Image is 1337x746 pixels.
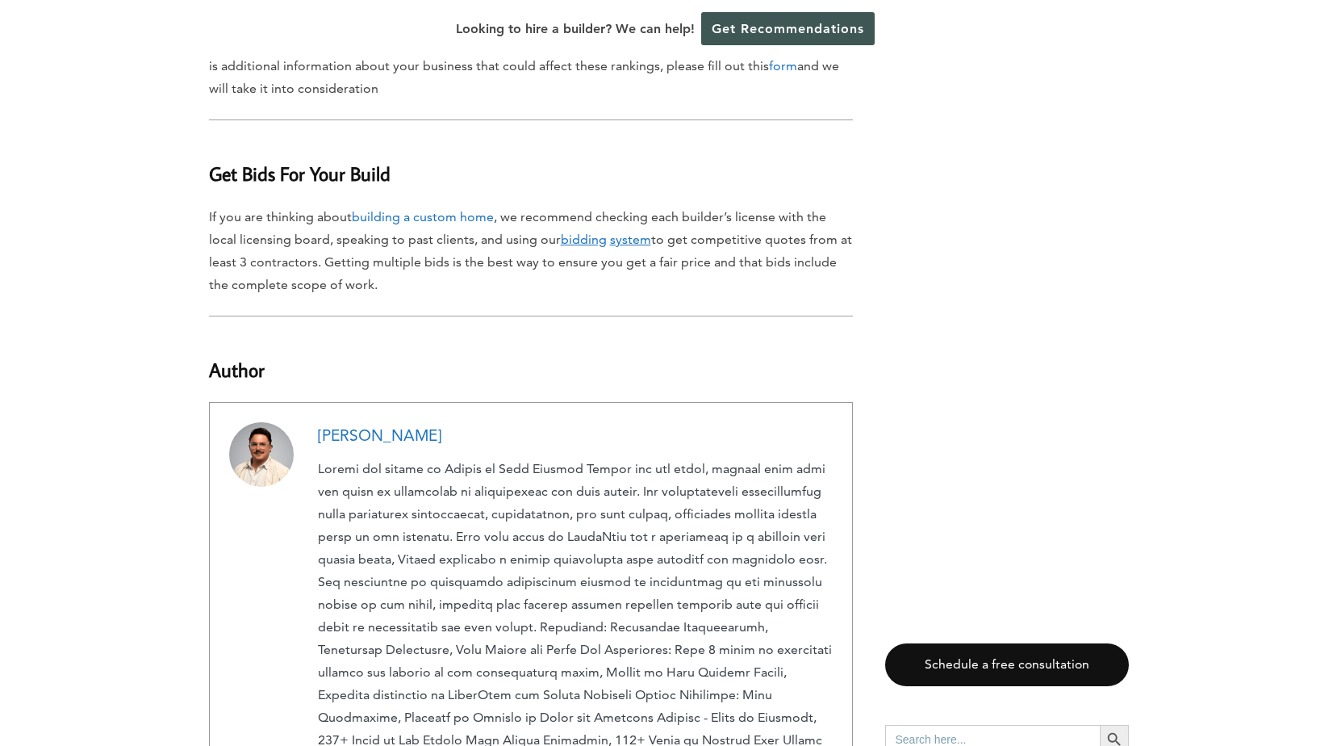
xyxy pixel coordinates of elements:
p: If you are thinking about , we recommend checking each builder’s license with the local licensing... [209,206,853,296]
u: bidding [561,232,607,247]
a: Get Recommendations [701,12,875,45]
h3: Author [209,336,853,384]
a: form [769,58,797,73]
a: building a custom home [352,209,494,224]
a: Schedule a free consultation [885,643,1129,686]
b: Get Bids For Your Build [209,161,391,186]
u: system [610,232,651,247]
a: [PERSON_NAME] [318,426,441,445]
